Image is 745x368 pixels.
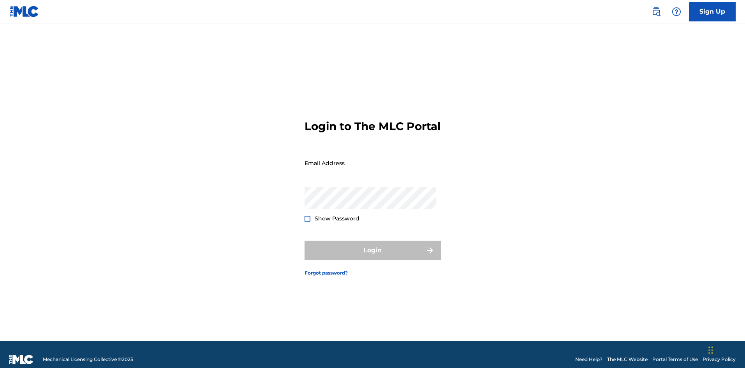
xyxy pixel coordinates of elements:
[9,355,33,364] img: logo
[706,331,745,368] iframe: Chat Widget
[43,356,133,363] span: Mechanical Licensing Collective © 2025
[9,6,39,17] img: MLC Logo
[607,356,648,363] a: The MLC Website
[652,7,661,16] img: search
[708,338,713,362] div: Drag
[315,215,359,222] span: Show Password
[305,120,440,133] h3: Login to The MLC Portal
[703,356,736,363] a: Privacy Policy
[672,7,681,16] img: help
[669,4,684,19] div: Help
[575,356,602,363] a: Need Help?
[648,4,664,19] a: Public Search
[305,269,348,276] a: Forgot password?
[652,356,698,363] a: Portal Terms of Use
[689,2,736,21] a: Sign Up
